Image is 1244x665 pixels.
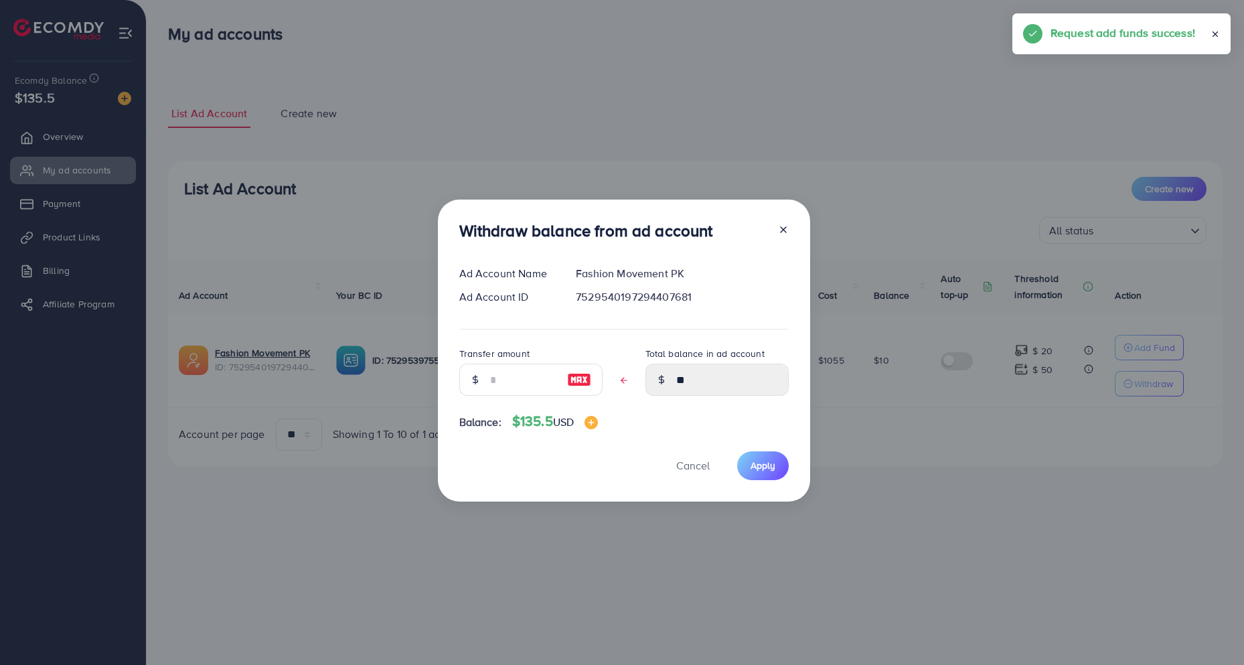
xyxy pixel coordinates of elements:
[449,266,566,281] div: Ad Account Name
[512,413,598,430] h4: $135.5
[1187,605,1234,655] iframe: Chat
[1051,24,1195,42] h5: Request add funds success!
[659,451,726,480] button: Cancel
[645,347,765,360] label: Total balance in ad account
[565,289,799,305] div: 7529540197294407681
[585,416,598,429] img: image
[737,451,789,480] button: Apply
[459,347,530,360] label: Transfer amount
[751,459,775,472] span: Apply
[553,415,574,429] span: USD
[565,266,799,281] div: Fashion Movement PK
[459,221,713,240] h3: Withdraw balance from ad account
[459,415,501,430] span: Balance:
[449,289,566,305] div: Ad Account ID
[676,458,710,473] span: Cancel
[567,372,591,388] img: image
